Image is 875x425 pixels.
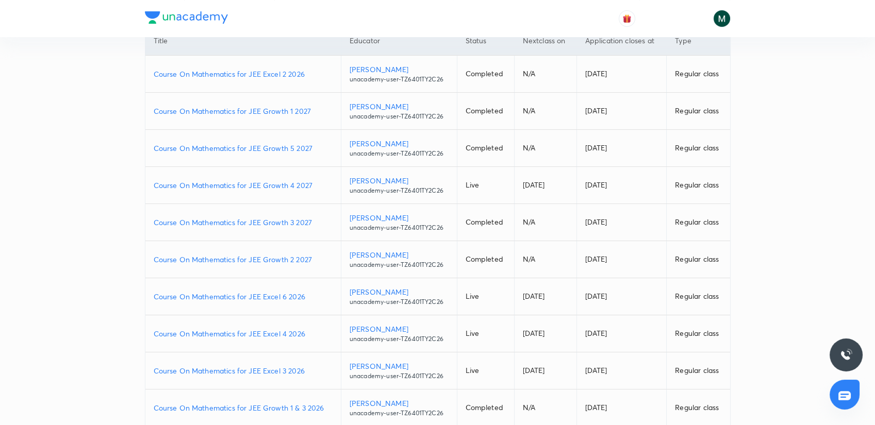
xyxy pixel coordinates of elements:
td: Regular class [667,241,730,278]
td: Regular class [667,315,730,352]
p: [PERSON_NAME] [350,324,449,334]
td: [DATE] [576,241,667,278]
p: unacademy-user-TZ6401TY2C26 [350,409,449,418]
td: Live [457,315,514,352]
td: N/A [514,56,576,93]
a: Course On Mathematics for JEE Growth 1 & 3 2026 [154,402,333,413]
p: unacademy-user-TZ6401TY2C26 [350,149,449,158]
p: unacademy-user-TZ6401TY2C26 [350,75,449,84]
td: Completed [457,56,514,93]
a: Course On Mathematics for JEE Excel 6 2026 [154,291,333,302]
td: N/A [514,130,576,167]
p: unacademy-user-TZ6401TY2C26 [350,371,449,381]
a: Course On Mathematics for JEE Growth 2 2027 [154,254,333,265]
th: Title [145,26,341,56]
p: [PERSON_NAME] [350,286,449,297]
td: Regular class [667,167,730,204]
td: Regular class [667,204,730,241]
td: Regular class [667,56,730,93]
td: [DATE] [576,278,667,315]
td: [DATE] [576,130,667,167]
a: Course On Mathematics for JEE Excel 2 2026 [154,69,333,79]
td: [DATE] [514,278,576,315]
p: [PERSON_NAME] [350,175,449,186]
td: [DATE] [576,315,667,352]
img: avatar [622,14,632,23]
p: [PERSON_NAME] [350,64,449,75]
td: N/A [514,93,576,130]
td: Live [457,167,514,204]
p: [PERSON_NAME] [350,212,449,223]
th: Next class on [514,26,576,56]
a: Course On Mathematics for JEE Excel 4 2026 [154,328,333,339]
th: Application closes at [576,26,667,56]
a: [PERSON_NAME]unacademy-user-TZ6401TY2C26 [350,175,449,195]
td: [DATE] [576,56,667,93]
td: [DATE] [576,204,667,241]
p: unacademy-user-TZ6401TY2C26 [350,186,449,195]
p: [PERSON_NAME] [350,138,449,149]
a: [PERSON_NAME]unacademy-user-TZ6401TY2C26 [350,398,449,418]
td: Live [457,278,514,315]
td: Live [457,352,514,389]
td: N/A [514,204,576,241]
td: Regular class [667,352,730,389]
a: [PERSON_NAME]unacademy-user-TZ6401TY2C26 [350,249,449,269]
a: [PERSON_NAME]unacademy-user-TZ6401TY2C26 [350,361,449,381]
td: [DATE] [576,352,667,389]
a: [PERSON_NAME]unacademy-user-TZ6401TY2C26 [350,324,449,344]
a: [PERSON_NAME]unacademy-user-TZ6401TY2C26 [350,138,449,158]
p: [PERSON_NAME] [350,101,449,112]
a: Company Logo [145,11,228,26]
td: Regular class [667,278,730,315]
a: [PERSON_NAME]unacademy-user-TZ6401TY2C26 [350,212,449,232]
p: unacademy-user-TZ6401TY2C26 [350,297,449,307]
td: Completed [457,204,514,241]
p: unacademy-user-TZ6401TY2C26 [350,112,449,121]
th: Educator [341,26,457,56]
a: Course On Mathematics for JEE Growth 5 2027 [154,143,333,154]
a: Course On Mathematics for JEE Growth 3 2027 [154,217,333,228]
td: [DATE] [576,167,667,204]
p: [PERSON_NAME] [350,398,449,409]
a: [PERSON_NAME]unacademy-user-TZ6401TY2C26 [350,101,449,121]
td: [DATE] [514,315,576,352]
p: [PERSON_NAME] [350,249,449,260]
td: Regular class [667,93,730,130]
p: unacademy-user-TZ6401TY2C26 [350,334,449,344]
p: [PERSON_NAME] [350,361,449,371]
a: [PERSON_NAME]unacademy-user-TZ6401TY2C26 [350,64,449,84]
td: Regular class [667,130,730,167]
th: Status [457,26,514,56]
img: ttu [840,349,852,361]
img: Milind Shahare [713,10,731,27]
a: Course On Mathematics for JEE Excel 3 2026 [154,365,333,376]
td: Completed [457,130,514,167]
td: [DATE] [576,93,667,130]
td: [DATE] [514,352,576,389]
td: Completed [457,93,514,130]
p: unacademy-user-TZ6401TY2C26 [350,260,449,269]
a: Course On Mathematics for JEE Growth 4 2027 [154,180,333,191]
img: Company Logo [145,11,228,24]
td: N/A [514,241,576,278]
th: Type [667,26,730,56]
p: unacademy-user-TZ6401TY2C26 [350,223,449,232]
button: avatar [619,10,635,27]
td: Completed [457,241,514,278]
a: Course On Mathematics for JEE Growth 1 2027 [154,106,333,116]
a: [PERSON_NAME]unacademy-user-TZ6401TY2C26 [350,286,449,307]
td: [DATE] [514,167,576,204]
